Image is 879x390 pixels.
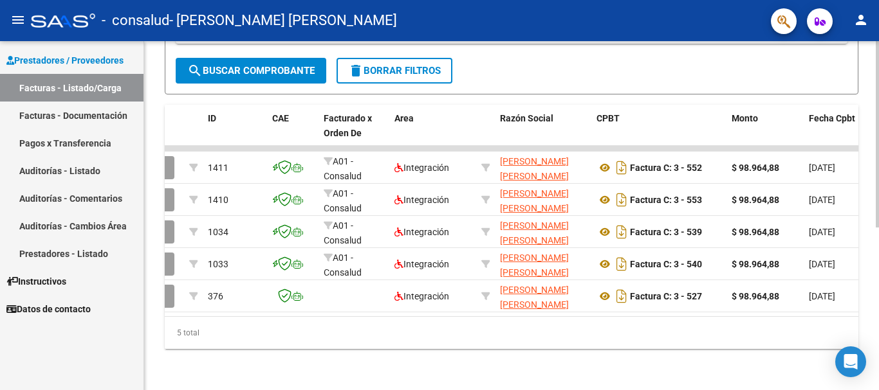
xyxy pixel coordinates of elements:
[267,105,319,161] datatable-header-cell: CAE
[613,286,630,306] i: Descargar documento
[324,188,362,213] span: A01 - Consalud
[165,317,858,349] div: 5 total
[732,227,779,237] strong: $ 98.964,88
[500,218,586,245] div: 27316412764
[394,113,414,123] span: Area
[337,58,452,84] button: Borrar Filtros
[809,113,855,123] span: Fecha Cpbt
[500,253,569,278] span: [PERSON_NAME] [PERSON_NAME]
[809,163,835,173] span: [DATE]
[500,188,569,213] span: [PERSON_NAME] [PERSON_NAME]
[630,259,702,269] strong: Factura C: 3 - 540
[630,291,702,301] strong: Factura C: 3 - 527
[500,285,569,310] span: [PERSON_NAME] [PERSON_NAME]
[732,259,779,269] strong: $ 98.964,88
[6,53,124,67] span: Prestadores / Proveedores
[324,113,372,138] span: Facturado x Orden De
[394,259,449,269] span: Integración
[169,6,397,35] span: - [PERSON_NAME] [PERSON_NAME]
[208,163,228,173] span: 1411
[613,222,630,242] i: Descargar documento
[613,254,630,274] i: Descargar documento
[500,186,586,213] div: 27316412764
[804,105,862,161] datatable-header-cell: Fecha Cpbt
[500,251,586,278] div: 27316412764
[613,157,630,178] i: Descargar documento
[500,113,553,123] span: Razón Social
[853,12,869,28] mat-icon: person
[187,65,315,76] span: Buscar Comprobante
[394,195,449,205] span: Integración
[208,113,216,123] span: ID
[732,291,779,301] strong: $ 98.964,88
[495,105,591,161] datatable-header-cell: Razón Social
[732,163,779,173] strong: $ 98.964,88
[187,63,203,78] mat-icon: search
[630,163,702,173] strong: Factura C: 3 - 552
[208,259,228,269] span: 1033
[324,220,362,245] span: A01 - Consalud
[809,291,835,301] span: [DATE]
[394,163,449,173] span: Integración
[630,195,702,205] strong: Factura C: 3 - 553
[208,195,228,205] span: 1410
[348,65,441,76] span: Borrar Filtros
[324,156,362,181] span: A01 - Consalud
[500,154,586,181] div: 27316412764
[6,302,91,316] span: Datos de contacto
[630,227,702,237] strong: Factura C: 3 - 539
[6,274,66,288] span: Instructivos
[394,291,449,301] span: Integración
[591,105,726,161] datatable-header-cell: CPBT
[319,105,389,161] datatable-header-cell: Facturado x Orden De
[809,259,835,269] span: [DATE]
[500,283,586,310] div: 27316412764
[500,220,569,245] span: [PERSON_NAME] [PERSON_NAME]
[597,113,620,123] span: CPBT
[500,156,569,181] span: [PERSON_NAME] [PERSON_NAME]
[324,253,362,278] span: A01 - Consalud
[102,6,169,35] span: - consalud
[809,227,835,237] span: [DATE]
[835,346,866,377] div: Open Intercom Messenger
[208,227,228,237] span: 1034
[272,113,289,123] span: CAE
[176,58,326,84] button: Buscar Comprobante
[10,12,26,28] mat-icon: menu
[348,63,364,78] mat-icon: delete
[394,227,449,237] span: Integración
[732,113,758,123] span: Monto
[389,105,476,161] datatable-header-cell: Area
[809,195,835,205] span: [DATE]
[732,195,779,205] strong: $ 98.964,88
[203,105,267,161] datatable-header-cell: ID
[613,190,630,210] i: Descargar documento
[726,105,804,161] datatable-header-cell: Monto
[208,291,223,301] span: 376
